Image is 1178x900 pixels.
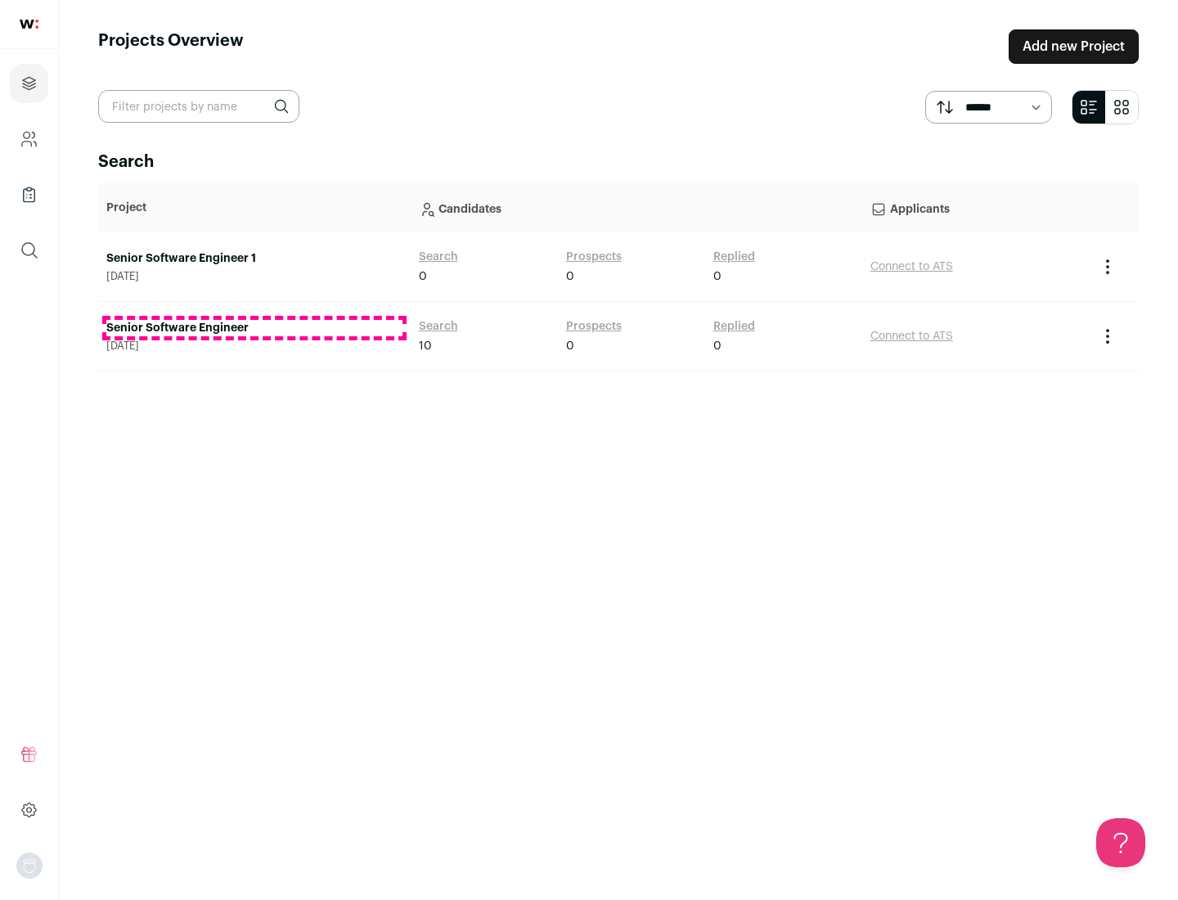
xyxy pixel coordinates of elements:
[10,175,48,214] a: Company Lists
[10,64,48,103] a: Projects
[566,318,622,335] a: Prospects
[106,270,402,283] span: [DATE]
[419,268,427,285] span: 0
[106,320,402,336] a: Senior Software Engineer
[419,338,432,354] span: 10
[106,340,402,353] span: [DATE]
[419,318,458,335] a: Search
[713,268,722,285] span: 0
[713,338,722,354] span: 0
[1098,257,1117,277] button: Project Actions
[10,119,48,159] a: Company and ATS Settings
[106,250,402,267] a: Senior Software Engineer 1
[1096,818,1145,867] iframe: Help Scout Beacon - Open
[566,338,574,354] span: 0
[1009,29,1139,64] a: Add new Project
[419,191,854,224] p: Candidates
[1098,326,1117,346] button: Project Actions
[713,249,755,265] a: Replied
[98,29,244,64] h1: Projects Overview
[98,90,299,123] input: Filter projects by name
[16,853,43,879] button: Open dropdown
[419,249,458,265] a: Search
[16,853,43,879] img: nopic.png
[20,20,38,29] img: wellfound-shorthand-0d5821cbd27db2630d0214b213865d53afaa358527fdda9d0ea32b1df1b89c2c.svg
[713,318,755,335] a: Replied
[870,331,953,342] a: Connect to ATS
[566,249,622,265] a: Prospects
[870,261,953,272] a: Connect to ATS
[870,191,1081,224] p: Applicants
[566,268,574,285] span: 0
[106,200,402,216] p: Project
[98,151,1139,173] h2: Search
